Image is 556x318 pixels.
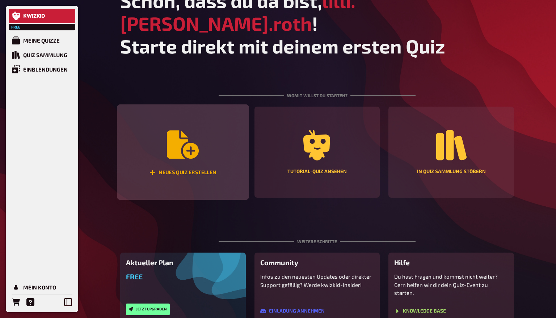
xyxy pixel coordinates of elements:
[23,52,67,58] div: Quiz Sammlung
[394,308,446,314] a: Knowledge Base
[260,258,374,267] h3: Community
[260,308,325,314] a: Einladung annehmen
[254,107,380,198] a: Tutorial-Quiz ansehen
[23,295,38,309] a: Hilfe
[287,169,347,174] div: Tutorial-Quiz ansehen
[417,169,486,174] div: In Quiz Sammlung stöbern
[126,304,170,315] button: Jetzt upgraden
[260,272,374,289] p: Infos zu den neuesten Updates oder direkter Support gefällig? Werde kwizkid-Insider!
[219,221,416,253] div: Weitere Schritte
[219,75,416,107] div: Womit willst du starten?
[394,258,508,267] h3: Hilfe
[394,272,508,297] p: Du hast Fragen und kommst nicht weiter? Gern helfen wir dir dein Quiz-Event zu starten.
[117,104,249,200] button: Neues Quiz erstellen
[9,25,22,29] span: Free
[126,272,143,281] span: Free
[388,107,514,198] a: In Quiz Sammlung stöbern
[9,62,75,77] a: Einblendungen
[9,280,75,295] a: Mein Konto
[23,66,68,73] div: Einblendungen
[126,258,240,267] h3: Aktueller Plan
[9,295,23,309] a: Bestellungen
[23,37,60,44] div: Meine Quizze
[23,284,56,291] div: Mein Konto
[9,33,75,48] a: Meine Quizze
[9,48,75,62] a: Quiz Sammlung
[149,169,216,176] div: Neues Quiz erstellen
